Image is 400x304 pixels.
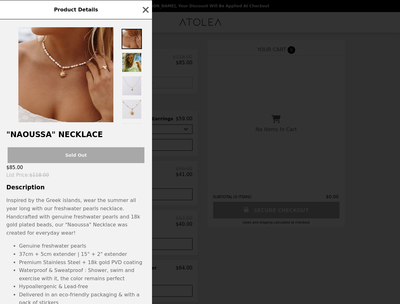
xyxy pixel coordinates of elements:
span: Inspired by the Greek islands, wear the summer all year long with our freshwater pearls necklace. [6,197,136,212]
li: Hypoallergenic & Lead-free [19,282,146,291]
li: Premium Stainless Steel + 18k gold PVD coating [19,258,146,267]
img: Thumbnail 1 [122,29,142,49]
li: Genuine freshwater pearls [19,242,146,250]
span: $118.00 [29,172,49,178]
img: Thumbnail 3 [122,76,142,96]
img: Thumbnail 5 [122,123,142,143]
li: Waterproof & Sweatproof : Shower, swim and exercise with it, the color remains perfect [19,266,146,282]
img: Thumbnail 2 [122,52,142,73]
span: Handcrafted with genuine freshwater pearls and 18k gold plated beads, our "Naoussa" Necklace was ... [6,214,140,236]
span: Product Details [54,7,98,13]
img: Default Title [18,27,113,122]
li: 37cm + 5cm extender | 15" + 2" extender [19,250,146,258]
img: Thumbnail 4 [122,99,142,119]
